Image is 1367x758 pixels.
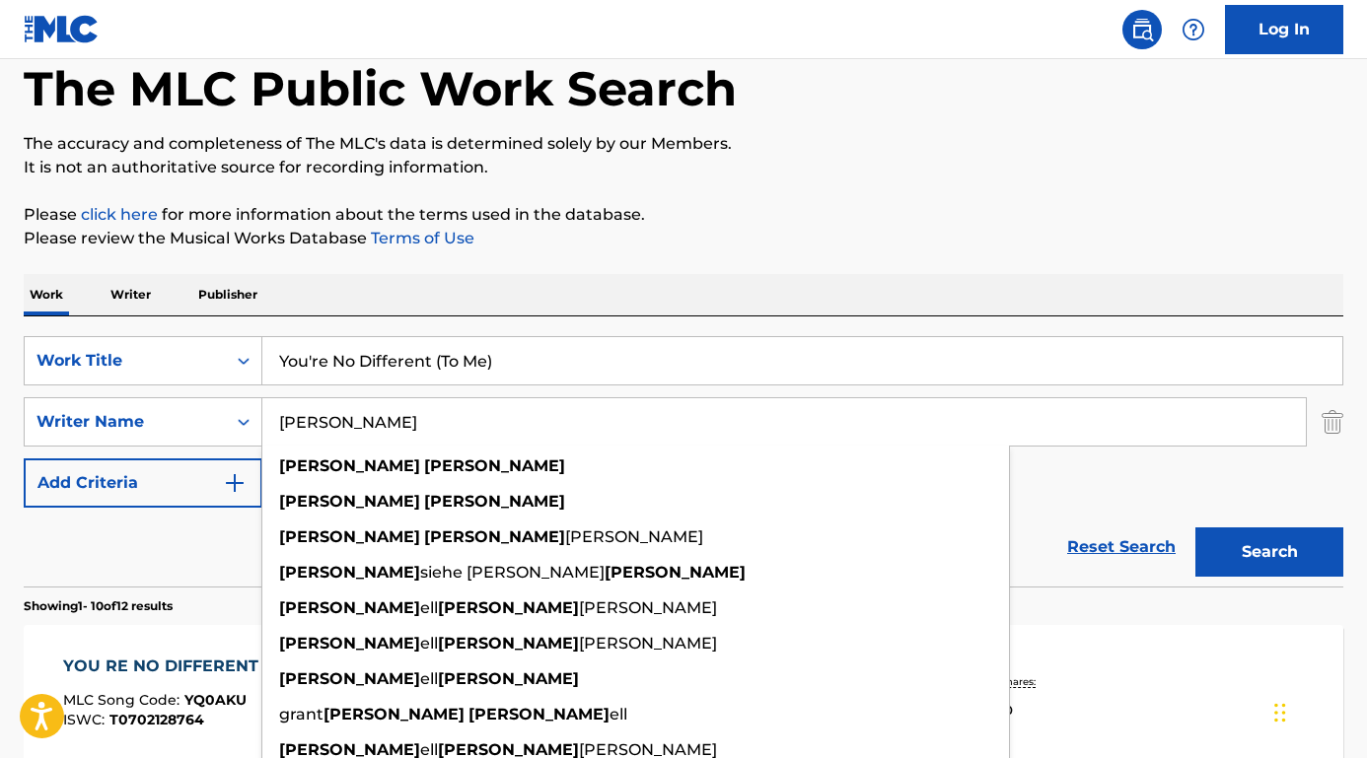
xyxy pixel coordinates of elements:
strong: [PERSON_NAME] [279,598,420,617]
div: YOU RE NO DIFFERENT [63,655,268,678]
div: Widget de chat [1268,663,1367,758]
img: MLC Logo [24,15,100,43]
h1: The MLC Public Work Search [24,59,737,118]
strong: [PERSON_NAME] [438,669,579,688]
div: Help [1174,10,1213,49]
button: Search [1195,527,1343,577]
p: Showing 1 - 10 of 12 results [24,597,173,615]
a: Reset Search [1057,525,1186,569]
span: MLC Song Code : [63,691,184,709]
strong: [PERSON_NAME] [424,527,565,546]
img: 9d2ae6d4665cec9f34b9.svg [223,471,247,495]
span: [PERSON_NAME] [579,598,717,617]
strong: [PERSON_NAME] [324,705,465,724]
a: Log In [1225,5,1343,54]
p: Work [24,274,69,315]
span: ell [420,669,438,688]
span: siehe [PERSON_NAME] [420,563,605,582]
span: ell [420,634,438,653]
a: Public Search [1122,10,1162,49]
img: help [1182,18,1205,41]
span: ISWC : [63,711,109,728]
span: [PERSON_NAME] [579,634,717,653]
span: grant [279,705,324,724]
strong: [PERSON_NAME] [279,634,420,653]
strong: [PERSON_NAME] [605,563,746,582]
span: ell [610,705,627,724]
strong: [PERSON_NAME] [279,669,420,688]
p: Please for more information about the terms used in the database. [24,203,1343,227]
a: click here [81,205,158,224]
strong: [PERSON_NAME] [438,598,579,617]
a: Terms of Use [367,229,474,247]
p: The accuracy and completeness of The MLC's data is determined solely by our Members. [24,132,1343,156]
strong: [PERSON_NAME] [279,527,420,546]
iframe: Chat Widget [1268,663,1367,758]
img: search [1130,18,1154,41]
p: Writer [105,274,157,315]
span: [PERSON_NAME] [565,527,703,546]
div: Glisser [1274,683,1286,742]
strong: [PERSON_NAME] [438,634,579,653]
span: YQ0AKU [184,691,247,709]
img: Delete Criterion [1322,397,1343,447]
p: It is not an authoritative source for recording information. [24,156,1343,179]
strong: [PERSON_NAME] [279,492,420,511]
strong: [PERSON_NAME] [424,456,565,475]
strong: [PERSON_NAME] [279,456,420,475]
div: Work Title [36,349,214,373]
p: Please review the Musical Works Database [24,227,1343,250]
strong: [PERSON_NAME] [279,563,420,582]
p: Publisher [192,274,263,315]
button: Add Criteria [24,458,262,508]
span: T0702128764 [109,711,204,728]
strong: [PERSON_NAME] [468,705,610,724]
form: Search Form [24,336,1343,586]
div: Writer Name [36,410,214,434]
strong: [PERSON_NAME] [424,492,565,511]
span: ell [420,598,438,617]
